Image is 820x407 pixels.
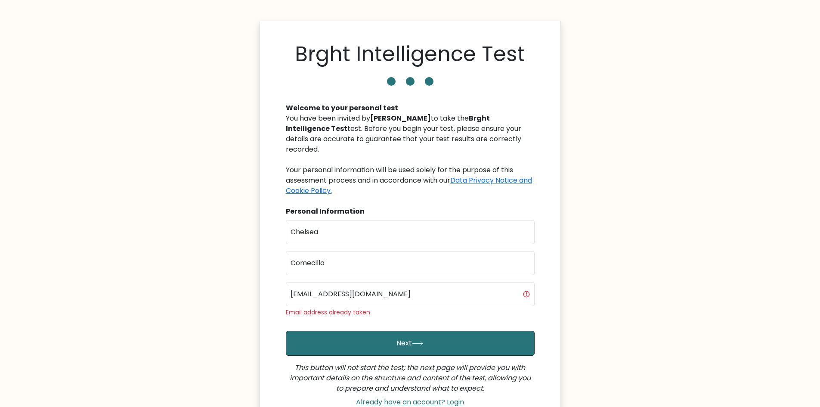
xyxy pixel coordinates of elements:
div: Welcome to your personal test [286,103,535,113]
input: Email [286,282,535,306]
div: Personal Information [286,206,535,217]
button: Next [286,331,535,356]
b: [PERSON_NAME] [370,113,431,123]
h1: Brght Intelligence Test [295,42,525,67]
div: Email address already taken [286,308,535,317]
a: Already have an account? Login [353,397,467,407]
i: This button will not start the test; the next page will provide you with important details on the... [290,363,531,393]
input: First name [286,220,535,244]
div: You have been invited by to take the test. Before you begin your test, please ensure your details... [286,113,535,196]
a: Data Privacy Notice and Cookie Policy. [286,175,532,196]
b: Brght Intelligence Test [286,113,490,134]
input: Last name [286,251,535,275]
